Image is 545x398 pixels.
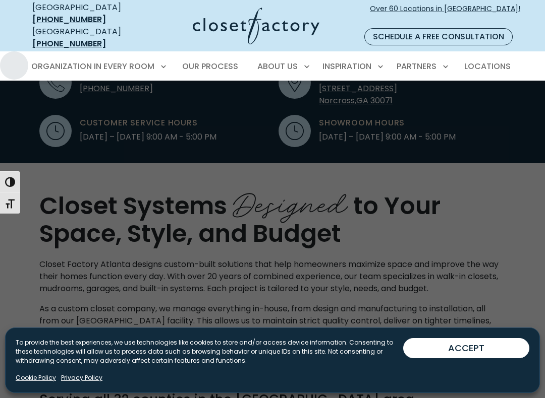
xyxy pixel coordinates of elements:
img: Closet Factory Logo [193,8,319,44]
span: About Us [257,60,298,72]
a: [PHONE_NUMBER] [32,14,106,25]
a: Schedule a Free Consultation [364,28,513,45]
a: Cookie Policy [16,373,56,382]
span: Locations [464,60,511,72]
div: [GEOGRAPHIC_DATA] [32,2,142,26]
span: Over 60 Locations in [GEOGRAPHIC_DATA]! [370,4,520,25]
span: Partners [397,60,437,72]
span: Inspiration [322,60,371,72]
a: Privacy Policy [61,373,102,382]
button: ACCEPT [403,338,529,358]
a: [PHONE_NUMBER] [32,38,106,49]
span: Organization in Every Room [31,60,154,72]
nav: Primary Menu [24,52,521,81]
p: To provide the best experiences, we use technologies like cookies to store and/or access device i... [16,338,403,365]
span: Our Process [182,60,238,72]
div: [GEOGRAPHIC_DATA] [32,26,142,50]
